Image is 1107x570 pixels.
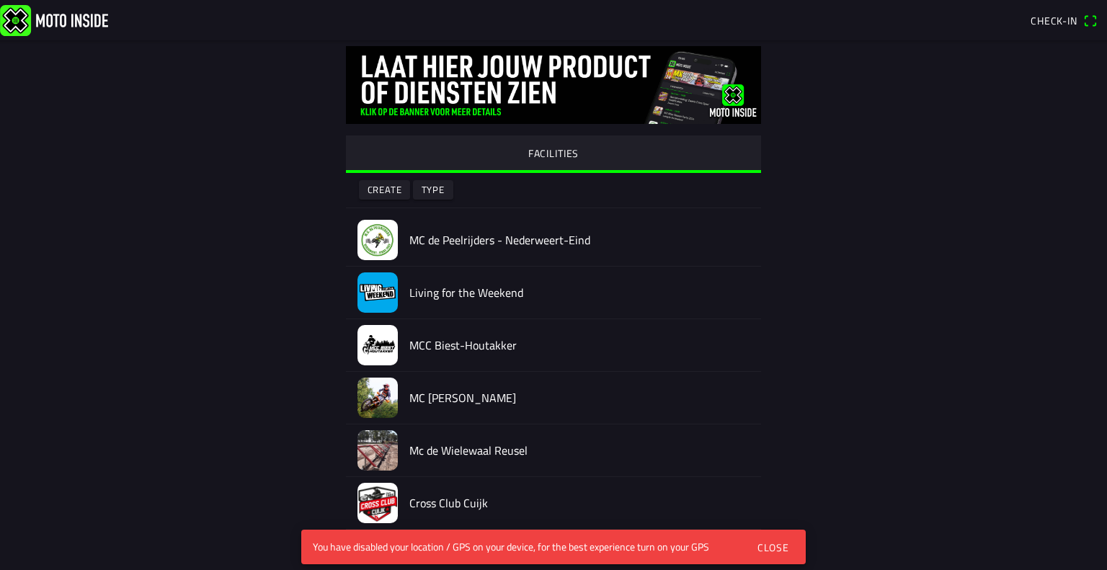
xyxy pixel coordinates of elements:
ion-button: Type [413,180,453,200]
ion-segment-button: FACILITIES [346,135,761,173]
img: YWMvcvOLWY37agttpRZJaAs8ZAiLaNCKac4Ftzsi.jpeg [357,430,398,471]
h2: Cross Club Cuijk [409,496,750,510]
h2: MC [PERSON_NAME] [409,391,750,405]
img: OVnFQxerog5cC59gt7GlBiORcCq4WNUAybko3va6.jpeg [357,378,398,418]
img: iSUQscf9i1joESlnIyEiMfogXz7Bc5tjPeDLpnIM.jpeg [357,272,398,313]
span: Check-in [1031,13,1077,28]
img: blYthksgOceLkNu2ej2JKmd89r2Pk2JqgKxchyE3.jpg [357,325,398,365]
h2: MCC Biest-Houtakker [409,339,750,352]
h2: Mc de Wielewaal Reusel [409,444,750,458]
a: Check-inqr scanner [1023,8,1104,32]
h2: MC de Peelrijders - Nederweert-Eind [409,233,750,247]
img: vKiD6aWk1KGCV7kxOazT7ShHwSDtaq6zenDXxJPe.jpeg [357,483,398,523]
ion-text: Create [368,185,402,195]
img: gq2TelBLMmpi4fWFHNg00ygdNTGbkoIX0dQjbKR7.jpg [346,46,761,124]
h2: Living for the Weekend [409,286,750,300]
img: aAdPnaJ0eM91CyR0W3EJwaucQemX36SUl3ujApoD.jpeg [357,220,398,260]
